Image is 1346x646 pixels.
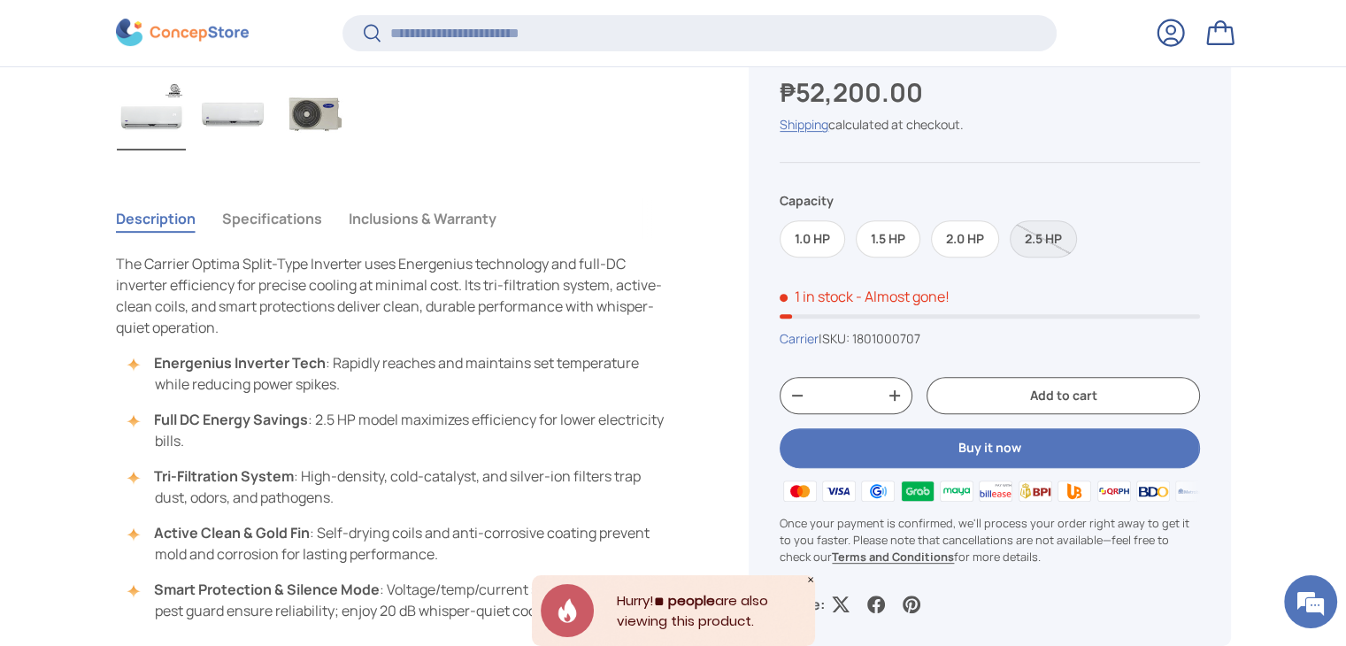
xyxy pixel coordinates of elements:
[116,254,662,337] span: The Carrier Optima Split-Type Inverter uses Energenius technology and full-DC inverter efficiency...
[116,198,196,239] button: Description
[780,116,828,133] a: Shipping
[290,9,333,51] div: Minimize live chat window
[154,523,310,542] strong: Active Clean & Gold Fin
[154,410,308,429] strong: Full DC Energy Savings
[852,331,920,348] span: 1801000707
[780,74,927,110] strong: ₱52,200.00
[780,429,1199,469] button: Buy it now
[154,466,294,486] strong: Tri-Filtration System
[927,377,1199,415] button: Add to cart
[1134,478,1173,504] img: bdo
[819,478,858,504] img: visa
[9,446,337,508] textarea: Type your message and hit 'Enter'
[1094,478,1133,504] img: qrph
[780,288,853,307] span: 1 in stock
[1016,478,1055,504] img: bpi
[822,331,850,348] span: SKU:
[92,99,297,122] div: Chat with us now
[780,115,1199,134] div: calculated at checkout.
[134,352,665,395] li: : Rapidly reaches and maintains set temperature while reducing power spikes.
[103,204,244,383] span: We're online!
[1173,478,1211,504] img: metrobank
[819,331,920,348] span: |
[780,478,819,504] img: master
[937,478,976,504] img: maya
[1055,478,1094,504] img: ubp
[780,192,834,211] legend: Capacity
[780,515,1199,566] p: Once your payment is confirmed, we'll process your order right away to get it to you faster. Plea...
[134,522,665,565] li: : Self-drying coils and anti-corrosive coating prevent mold and corrosion for lasting performance.
[134,465,665,508] li: : High-density, cold-catalyst, and silver-ion filters trap dust, odors, and pathogens.
[780,331,819,348] a: Carrier
[117,80,186,150] img: Carrier Optima Inverter, Split Type Air Conditioner
[280,80,349,150] img: carrier-optima-1.00hp-split-type-inverter-outdoor-aircon-unit-full-view-concepstore
[222,198,322,239] button: Specifications
[976,478,1015,504] img: billease
[1010,220,1077,258] label: Sold out
[154,580,380,599] strong: Smart Protection & Silence Mode
[198,80,267,150] img: carrier-optima-1.00hp-split-type-inverter-indoor-aircon-unit-full-view-concepstore
[116,19,249,47] img: ConcepStore
[832,550,954,565] a: Terms and Conditions
[134,579,665,621] li: : Voltage/temp/current sensors plus PCB pest guard ensure reliability; enjoy 20 dB whisper-quiet ...
[349,198,496,239] button: Inclusions & Warranty
[897,478,936,504] img: grabpay
[806,575,815,584] div: Close
[134,409,665,451] li: : 2.5 HP model maximizes efficiency for lower electricity bills.
[856,288,950,307] p: - Almost gone!
[154,353,326,373] strong: Energenius Inverter Tech
[858,478,897,504] img: gcash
